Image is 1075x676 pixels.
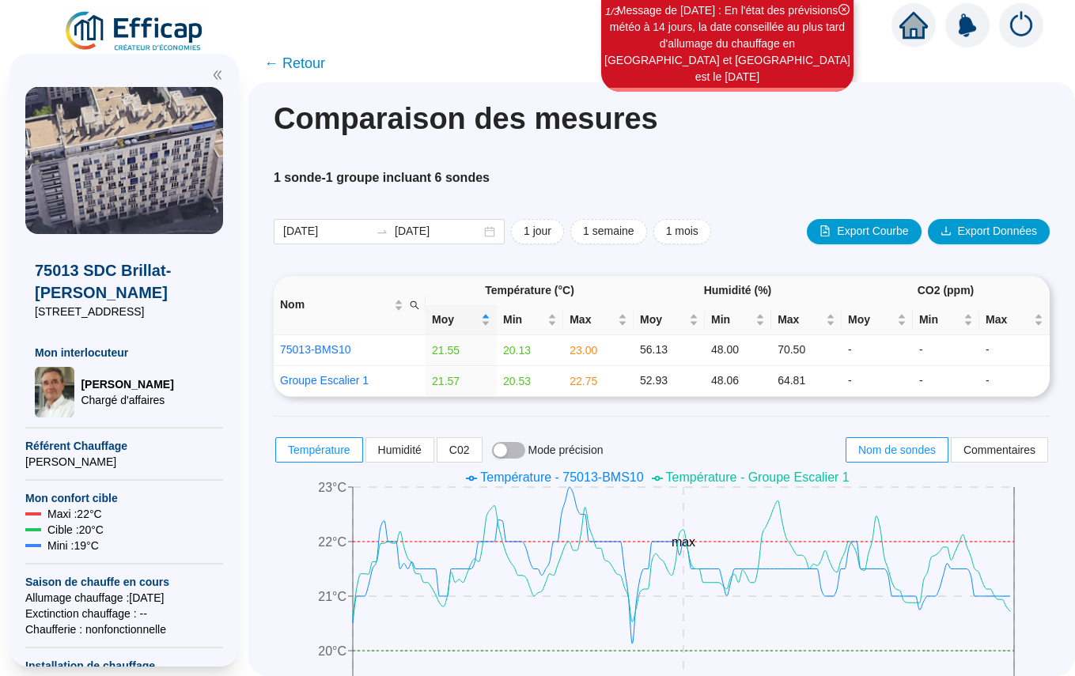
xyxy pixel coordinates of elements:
span: Température - 75013-BMS10 [480,470,643,484]
span: [PERSON_NAME] [25,454,223,470]
button: 1 jour [511,219,564,244]
span: Min [919,312,960,328]
span: Commentaires [963,444,1035,456]
div: Message de [DATE] : En l'état des prévisions météo à 14 jours, la date conseillée au plus tard d'... [604,2,851,85]
th: Max [771,305,842,335]
th: Min [497,305,563,335]
span: to [376,225,388,238]
td: - [913,366,979,397]
img: alerts [945,3,990,47]
span: Moy [848,312,894,328]
span: Installation de chauffage [25,658,223,674]
td: - [842,335,913,366]
span: Max [570,312,615,328]
td: 70.50 [771,335,842,366]
img: Chargé d'affaires [35,367,74,417]
th: Température (°C) [426,276,634,305]
span: file-image [819,225,831,236]
span: Min [503,312,544,328]
h5: 1 sonde - 1 groupe incluant 6 sondes [274,168,1050,187]
span: Cible : 20 °C [47,522,104,538]
span: search [410,300,419,310]
span: Exctinction chauffage : -- [25,606,223,621]
span: [PERSON_NAME] [81,376,173,392]
th: Max [979,305,1050,335]
span: 75013 SDC Brillat-[PERSON_NAME] [35,259,214,304]
tspan: 21°C [318,590,346,603]
i: 1 / 3 [605,6,619,17]
a: Groupe Escalier 1 [280,374,369,387]
span: ← Retour [264,52,325,74]
span: close-circle [838,4,850,15]
span: download [941,225,952,236]
span: 20.53 [503,375,531,387]
span: swap-right [376,225,388,238]
td: 52.93 [634,366,705,397]
th: Moy [634,305,705,335]
th: Humidité (%) [634,276,842,305]
span: 21.55 [432,344,460,357]
th: Moy [426,305,497,335]
th: Moy [842,305,913,335]
button: Export Courbe [807,219,921,244]
th: Min [913,305,979,335]
td: 56.13 [634,335,705,366]
button: 1 semaine [570,219,647,244]
td: 64.81 [771,366,842,397]
span: Chaufferie : non fonctionnelle [25,621,223,637]
span: 22.75 [570,375,597,387]
td: - [913,335,979,366]
span: Mon interlocuteur [35,345,214,361]
a: 75013-BMS10 [280,343,351,356]
td: - [979,335,1050,366]
th: Min [705,305,771,335]
span: Nom [280,296,391,313]
span: Nom de sondes [858,444,936,456]
span: Mon confort cible [25,490,223,506]
span: 1 jour [524,223,551,240]
td: 48.00 [705,335,771,366]
span: search [407,293,422,316]
button: 1 mois [653,219,711,244]
img: alerts [999,3,1043,47]
span: double-left [212,70,223,81]
span: C02 [449,444,470,456]
tspan: 20°C [318,644,346,658]
th: Nom [274,276,426,335]
span: Température [288,444,350,456]
h1: Comparaison des mesures [274,101,658,138]
span: [STREET_ADDRESS] [35,304,214,319]
span: Humidité [378,444,422,456]
span: Référent Chauffage [25,438,223,454]
input: Date de fin [395,223,481,240]
span: Température - Groupe Escalier 1 [666,470,850,484]
tspan: 22°C [318,535,346,549]
td: 48.06 [705,366,771,397]
tspan: max [672,535,695,549]
span: 1 mois [666,223,698,240]
span: Moy [640,312,686,328]
span: Mode précision [528,444,604,456]
span: Maxi : 22 °C [47,506,102,522]
td: - [979,366,1050,397]
span: Allumage chauffage : [DATE] [25,590,223,606]
span: home [899,11,928,40]
img: efficap energie logo [63,9,206,54]
span: Max [778,312,823,328]
span: Chargé d'affaires [81,392,173,408]
span: Export Courbe [837,223,908,240]
th: Max [563,305,634,335]
span: Moy [432,312,478,328]
span: 20.13 [503,344,531,357]
span: Export Données [958,223,1037,240]
input: Date de début [283,223,369,240]
span: 21.57 [432,375,460,387]
tspan: 23°C [318,481,346,494]
th: CO2 (ppm) [842,276,1050,305]
span: 1 semaine [583,223,634,240]
td: - [842,366,913,397]
span: Mini : 19 °C [47,538,99,553]
span: Saison de chauffe en cours [25,574,223,590]
span: 23.00 [570,344,597,357]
